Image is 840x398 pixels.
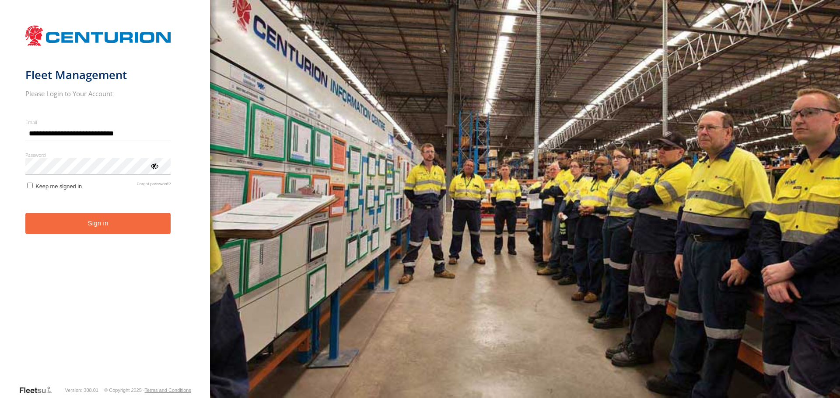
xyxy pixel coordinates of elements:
[65,388,98,393] div: Version: 308.01
[25,24,171,47] img: Centurion Transport
[19,386,59,395] a: Visit our Website
[25,21,185,385] form: main
[25,119,171,125] label: Email
[35,183,82,190] span: Keep me signed in
[25,89,171,98] h2: Please Login to Your Account
[137,181,171,190] a: Forgot password?
[145,388,191,393] a: Terms and Conditions
[25,152,171,158] label: Password
[150,161,158,170] div: ViewPassword
[25,68,171,82] h1: Fleet Management
[27,183,33,188] input: Keep me signed in
[25,213,171,234] button: Sign in
[104,388,191,393] div: © Copyright 2025 -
